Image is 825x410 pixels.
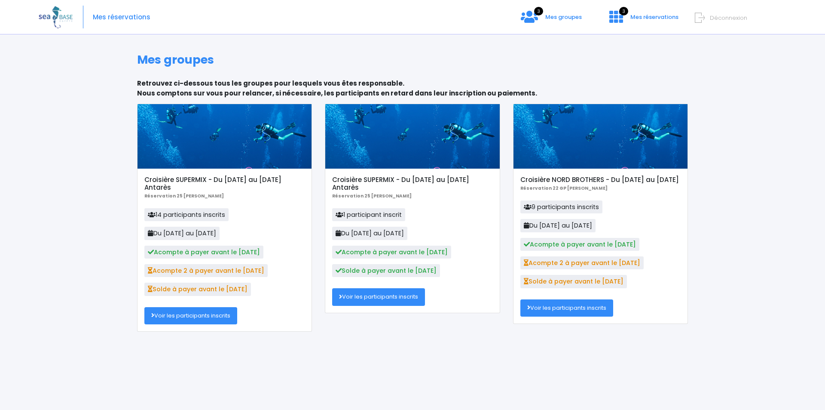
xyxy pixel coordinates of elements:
span: Mes groupes [545,13,582,21]
span: Du [DATE] au [DATE] [144,227,220,240]
span: Solde à payer avant le [DATE] [520,275,627,288]
b: Réservation 25 [PERSON_NAME] [144,193,224,199]
span: 14 participants inscrits [144,208,229,221]
h1: Mes groupes [137,53,688,67]
span: Déconnexion [710,14,747,22]
span: Acompte à payer avant le [DATE] [332,246,451,259]
h5: Croisière SUPERMIX - Du [DATE] au [DATE] Antarès [144,176,305,191]
a: 3 Mes groupes [514,16,589,24]
a: Voir les participants inscrits [520,299,613,317]
b: Réservation 22 GP [PERSON_NAME] [520,185,608,191]
span: Solde à payer avant le [DATE] [144,283,251,296]
span: Acompte à payer avant le [DATE] [520,238,639,251]
a: Voir les participants inscrits [144,307,237,324]
h5: Croisière SUPERMIX - Du [DATE] au [DATE] Antarès [332,176,492,191]
span: Du [DATE] au [DATE] [520,219,596,232]
p: Retrouvez ci-dessous tous les groupes pour lesquels vous êtes responsable. Nous comptons sur vous... [137,79,688,98]
span: Solde à payer avant le [DATE] [332,264,440,277]
span: Acompte 2 à payer avant le [DATE] [520,256,644,269]
span: 9 participants inscrits [520,200,602,213]
span: Du [DATE] au [DATE] [332,227,407,240]
a: Voir les participants inscrits [332,288,425,305]
span: 3 [619,7,628,15]
span: Mes réservations [630,13,678,21]
span: 1 participant inscrit [332,208,405,221]
span: Acompte à payer avant le [DATE] [144,246,263,259]
b: Réservation 25 [PERSON_NAME] [332,193,412,199]
span: Acompte 2 à payer avant le [DATE] [144,264,268,277]
h5: Croisière NORD BROTHERS - Du [DATE] au [DATE] [520,176,681,184]
span: 3 [534,7,543,15]
a: 3 Mes réservations [602,16,684,24]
